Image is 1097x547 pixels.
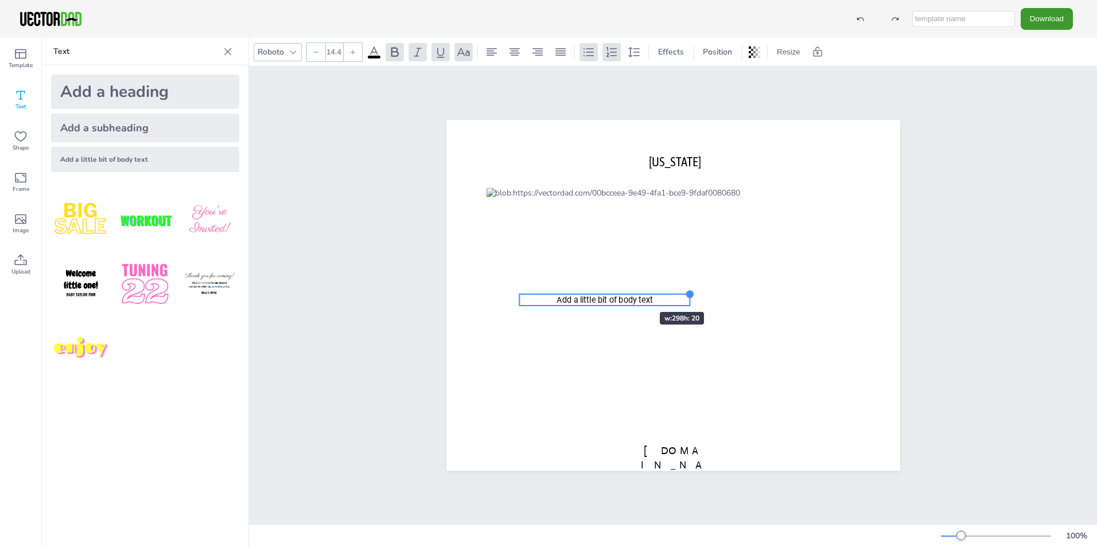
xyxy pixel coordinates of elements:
[656,46,686,57] span: Effects
[180,255,239,314] img: K4iXMrW.png
[9,61,33,70] span: Template
[13,143,29,153] span: Shape
[557,295,653,305] span: Add a little bit of body text
[641,444,705,486] span: [DOMAIN_NAME]
[15,102,26,111] span: Text
[51,147,239,172] div: Add a little bit of body text
[11,267,30,276] span: Upload
[180,190,239,250] img: BBMXfK6.png
[912,11,1015,27] input: template name
[660,312,704,325] div: w: 298 h: 20
[13,226,29,235] span: Image
[115,190,175,250] img: XdJCRjX.png
[13,185,29,194] span: Frame
[701,46,734,57] span: Position
[51,75,239,109] div: Add a heading
[115,255,175,314] img: 1B4LbXY.png
[51,255,111,314] img: GNLDUe7.png
[51,190,111,250] img: style1.png
[772,43,805,61] button: Resize
[18,10,83,28] img: VectorDad-1.png
[53,38,219,65] p: Text
[649,154,701,169] span: [US_STATE]
[1063,530,1090,541] div: 100 %
[51,114,239,142] div: Add a subheading
[255,44,286,60] div: Roboto
[1021,8,1073,29] button: Download
[51,319,111,378] img: M7yqmqo.png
